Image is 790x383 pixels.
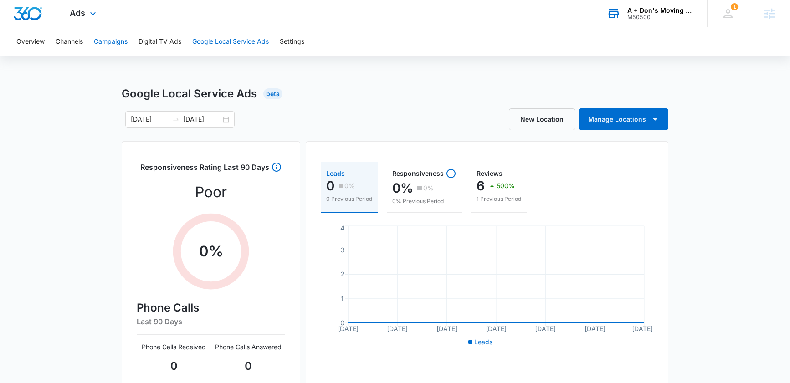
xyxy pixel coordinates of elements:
[627,7,694,14] div: account name
[340,246,344,254] tspan: 3
[474,338,492,346] span: Leads
[139,27,181,56] button: Digital TV Ads
[340,319,344,327] tspan: 0
[192,27,269,56] button: Google Local Service Ads
[56,27,83,56] button: Channels
[326,179,334,193] p: 0
[183,114,221,124] input: End date
[731,3,738,10] div: notifications count
[344,183,355,189] p: 0%
[211,358,285,374] p: 0
[172,116,180,123] span: to
[340,295,344,302] tspan: 1
[392,197,457,205] p: 0% Previous Period
[211,342,285,352] p: Phone Calls Answered
[535,325,556,332] tspan: [DATE]
[137,358,211,374] p: 0
[94,27,128,56] button: Campaigns
[486,325,507,332] tspan: [DATE]
[477,179,485,193] p: 6
[392,168,457,179] div: Responsiveness
[340,270,344,278] tspan: 2
[70,8,85,18] span: Ads
[16,27,45,56] button: Overview
[731,3,738,10] span: 1
[497,183,515,189] p: 500%
[137,342,211,352] p: Phone Calls Received
[263,88,282,99] div: Beta
[195,181,227,203] p: Poor
[137,300,285,316] h4: Phone Calls
[585,325,605,332] tspan: [DATE]
[392,181,413,195] p: 0%
[423,185,434,191] p: 0%
[326,195,372,203] p: 0 Previous Period
[122,86,257,102] h1: Google Local Service Ads
[140,162,269,178] h3: Responsiveness Rating Last 90 Days
[131,114,169,124] input: Start date
[137,316,285,327] h6: Last 90 Days
[477,195,521,203] p: 1 Previous Period
[477,170,521,177] div: Reviews
[172,116,180,123] span: swap-right
[387,325,408,332] tspan: [DATE]
[340,224,344,232] tspan: 4
[579,108,668,130] button: Manage Locations
[632,325,653,332] tspan: [DATE]
[627,14,694,20] div: account id
[338,325,359,332] tspan: [DATE]
[509,108,575,130] a: New Location
[199,240,223,262] p: 0 %
[436,325,457,332] tspan: [DATE]
[280,27,304,56] button: Settings
[326,170,372,177] div: Leads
